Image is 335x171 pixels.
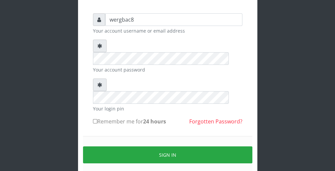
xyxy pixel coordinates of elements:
[105,13,242,26] input: Username or email address
[83,146,252,163] button: Sign in
[189,118,242,125] a: Forgotten Password?
[93,27,242,34] small: Your account username or email address
[93,117,166,125] label: Remember me for
[93,119,97,123] input: Remember me for24 hours
[93,105,242,112] small: Your login pin
[143,118,166,125] b: 24 hours
[93,66,242,73] small: Your account password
